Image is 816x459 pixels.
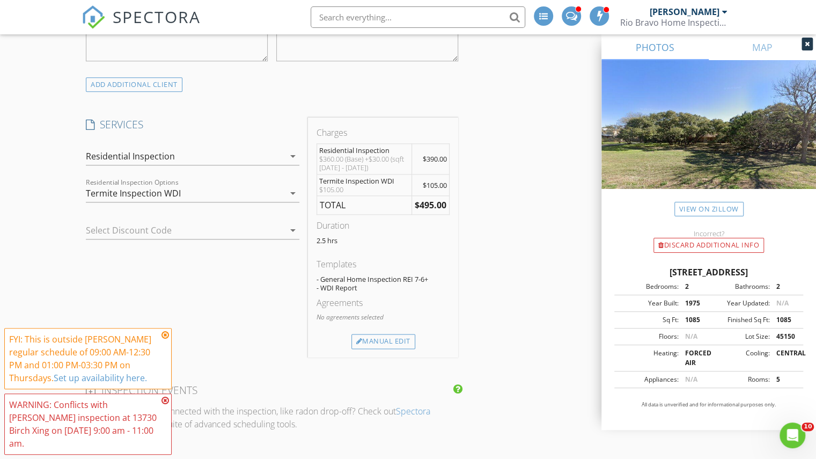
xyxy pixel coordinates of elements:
div: - WDI Report [317,283,450,292]
div: Year Updated: [709,298,769,308]
div: Sq Ft: [617,315,678,325]
span: N/A [685,375,697,384]
div: CENTRAL [769,348,800,368]
div: Termite Inspection WDI [86,188,181,198]
div: $360.00 (Base) +$30.00 (sqft [DATE] - [DATE]) [319,155,409,172]
i: arrow_drop_down [286,224,299,237]
div: Rio Bravo Home Inspections [620,17,727,28]
input: Search everything... [311,6,525,28]
div: 1085 [678,315,709,325]
div: Agreements [317,296,450,309]
div: 1085 [769,315,800,325]
p: All data is unverified and for informational purposes only. [614,401,803,409]
h4: INSPECTION EVENTS [86,383,458,397]
div: ADD ADDITIONAL client [86,77,182,92]
iframe: Intercom live chat [780,422,805,448]
div: 5 [769,375,800,384]
div: Cooling: [709,348,769,368]
div: Rooms: [709,375,769,384]
div: $105.00 [319,185,409,194]
strong: $495.00 [415,199,446,211]
div: FYI: This is outside [PERSON_NAME] regular schedule of 09:00 AM-12:30 PM and 01:00 PM-03:30 PM on... [9,333,158,384]
div: Lot Size: [709,332,769,341]
a: MAP [709,34,816,60]
a: View on Zillow [674,202,744,216]
div: [STREET_ADDRESS] [614,266,803,279]
div: Residential Inspection [86,151,175,161]
div: 2 [769,282,800,292]
i: arrow_drop_down [286,187,299,200]
p: No agreements selected [317,312,450,322]
div: 45150 [769,332,800,341]
span: $390.00 [423,154,447,164]
div: Discard Additional info [653,238,764,253]
p: 2.5 hrs [317,236,450,245]
img: The Best Home Inspection Software - Spectora [82,5,105,29]
div: Residential Inspection [319,146,409,155]
a: Set up availability here. [54,372,147,384]
div: WARNING: Conflicts with [PERSON_NAME] inspection at 13730 Birch Xing on [DATE] 9:00 am - 11:00 am. [9,398,158,450]
a: PHOTOS [601,34,709,60]
i: arrow_drop_down [286,150,299,163]
div: 2 [678,282,709,292]
div: Templates [317,258,450,271]
div: - General Home Inspection REI 7-6+ [317,275,450,283]
div: Floors: [617,332,678,341]
span: $105.00 [423,180,447,190]
a: SPECTORA [82,14,201,37]
div: Heating: [617,348,678,368]
div: Bedrooms: [617,282,678,292]
div: FORCED AIR [678,348,709,368]
div: 1975 [678,298,709,308]
div: Year Built: [617,298,678,308]
div: Manual Edit [351,334,415,349]
span: 10 [802,422,814,431]
td: TOTAL [317,196,412,215]
div: Bathrooms: [709,282,769,292]
span: N/A [776,298,788,308]
div: Incorrect? [601,229,816,238]
div: Appliances: [617,375,678,384]
img: streetview [601,60,816,215]
h4: SERVICES [86,118,299,132]
span: SPECTORA [113,5,201,28]
div: [PERSON_NAME] [650,6,719,17]
div: Termite Inspection WDI [319,177,409,185]
span: N/A [685,332,697,341]
p: Want events that are connected with the inspection, like radon drop-off? Check out , an add-on su... [82,405,462,431]
div: Charges [317,126,450,139]
div: Duration [317,219,450,232]
div: Finished Sq Ft: [709,315,769,325]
